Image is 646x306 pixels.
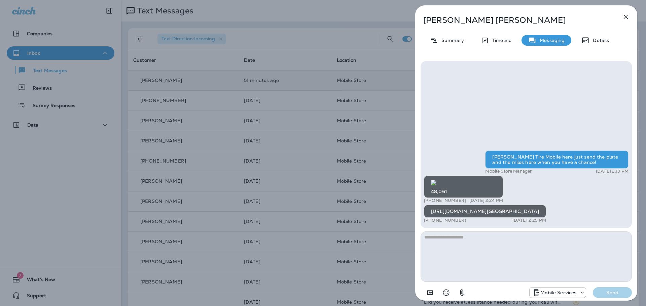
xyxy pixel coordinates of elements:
[485,150,629,169] div: [PERSON_NAME] Tire Mobile here just send the plate and the miles here when you have a chance!
[530,289,586,297] div: +1 (402) 537-0264
[536,38,565,43] p: Messaging
[589,38,609,43] p: Details
[485,169,532,174] p: Mobile Store Manager
[423,286,437,299] button: Add in a premade template
[540,290,576,295] p: Mobile Services
[438,38,464,43] p: Summary
[424,205,546,218] div: [URL][DOMAIN_NAME][GEOGRAPHIC_DATA]
[423,15,607,25] p: [PERSON_NAME] [PERSON_NAME]
[424,218,466,223] p: [PHONE_NUMBER]
[439,286,453,299] button: Select an emoji
[469,198,503,203] p: [DATE] 2:24 PM
[512,218,546,223] p: [DATE] 2:25 PM
[424,198,466,203] p: [PHONE_NUMBER]
[424,176,503,198] div: 48,061
[596,169,629,174] p: [DATE] 2:13 PM
[431,180,436,185] img: twilio-download
[489,38,511,43] p: Timeline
